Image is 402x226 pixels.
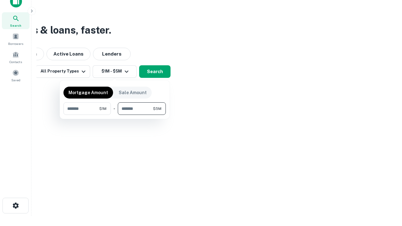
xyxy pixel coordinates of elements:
[68,89,108,96] p: Mortgage Amount
[371,176,402,206] iframe: Chat Widget
[113,102,115,115] div: -
[153,106,161,111] span: $5M
[99,106,106,111] span: $1M
[119,89,147,96] p: Sale Amount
